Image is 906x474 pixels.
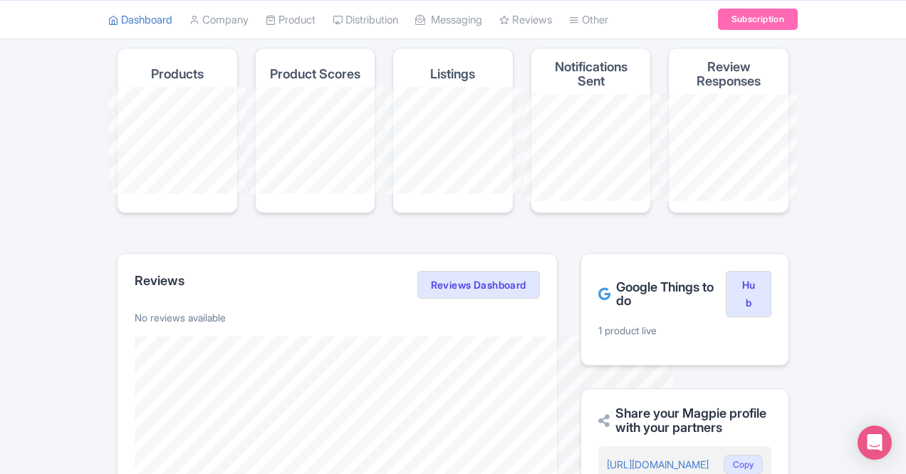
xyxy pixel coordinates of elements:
h2: Reviews [135,274,184,288]
h4: Products [151,67,204,81]
h2: Google Things to do [598,280,726,309]
h4: Review Responses [680,60,777,88]
a: Reviews Dashboard [417,271,540,299]
a: Subscription [718,9,798,30]
h4: Notifications Sent [543,60,640,88]
a: [URL][DOMAIN_NAME] [607,458,709,470]
p: No reviews available [135,310,540,325]
p: 1 product live [598,323,771,338]
h2: Share your Magpie profile with your partners [598,406,771,435]
h4: Product Scores [270,67,360,81]
div: Open Intercom Messenger [858,426,892,460]
h4: Listings [430,67,475,81]
a: Hub [726,271,771,318]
